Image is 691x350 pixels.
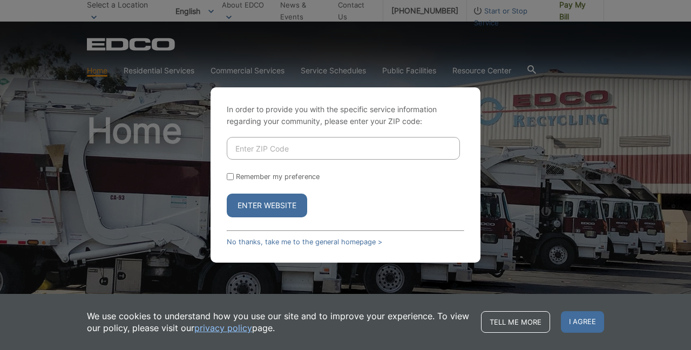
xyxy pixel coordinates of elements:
[481,311,550,333] a: Tell me more
[561,311,604,333] span: I agree
[227,238,382,246] a: No thanks, take me to the general homepage >
[227,137,460,160] input: Enter ZIP Code
[194,322,252,334] a: privacy policy
[87,310,470,334] p: We use cookies to understand how you use our site and to improve your experience. To view our pol...
[227,104,464,127] p: In order to provide you with the specific service information regarding your community, please en...
[236,173,320,181] label: Remember my preference
[227,194,307,217] button: Enter Website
